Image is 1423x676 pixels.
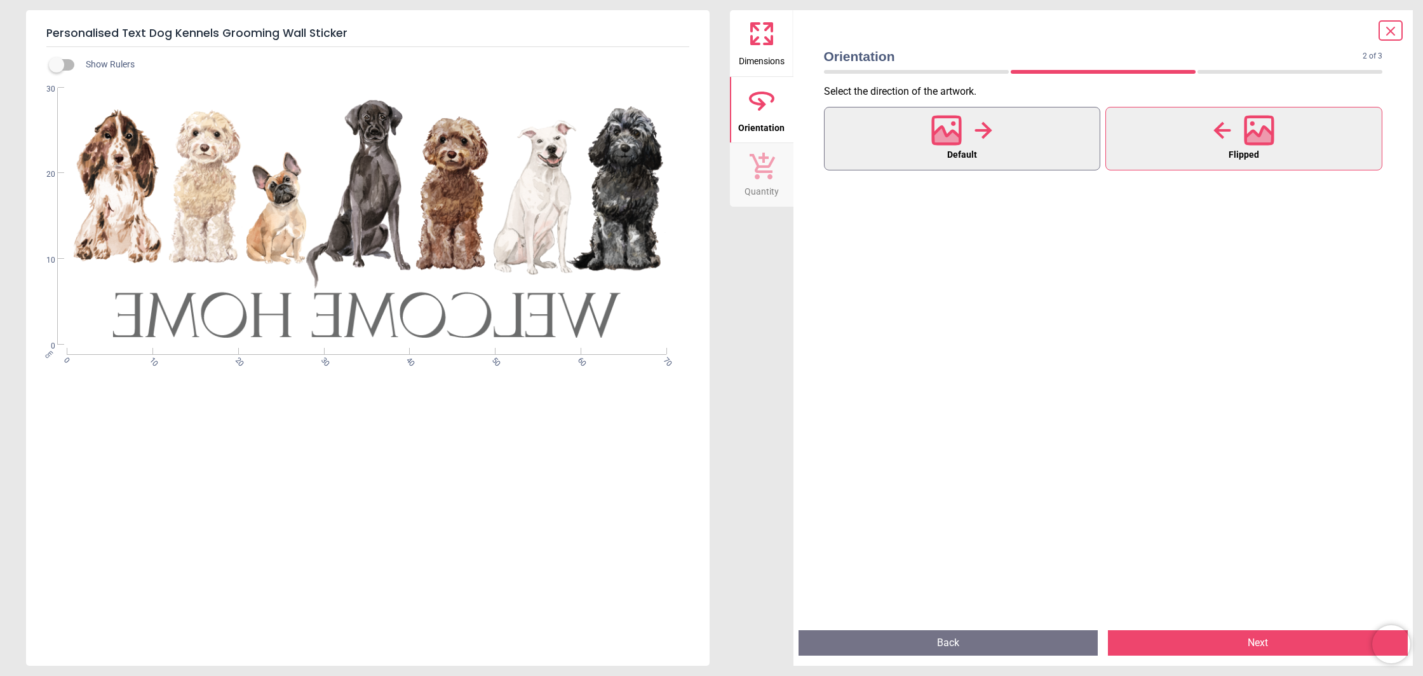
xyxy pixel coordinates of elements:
h5: Personalised Text Dog Kennels Grooming Wall Sticker [46,20,689,47]
span: Default [947,147,977,163]
p: Select the direction of the artwork . [824,85,1393,99]
iframe: Brevo live chat [1372,625,1410,663]
span: 70 [661,355,669,364]
span: 20 [233,355,241,364]
span: Orientation [738,116,785,135]
div: Show Rulers [57,57,710,72]
button: Dimensions [730,10,793,76]
button: Flipped [1105,107,1382,170]
button: Quantity [730,143,793,207]
span: 0 [61,355,69,364]
span: 0 [31,341,55,352]
span: 40 [403,355,412,364]
span: Flipped [1229,147,1259,163]
span: 50 [489,355,497,364]
span: 10 [31,255,55,266]
span: Quantity [745,179,779,198]
button: Back [799,630,1098,656]
span: 60 [575,355,583,364]
span: 20 [31,169,55,180]
span: cm [43,348,55,360]
span: 2 of 3 [1363,51,1382,62]
span: Orientation [824,47,1363,66]
span: 30 [318,355,327,364]
button: Orientation [730,77,793,143]
button: Default [824,107,1101,170]
span: 10 [147,355,155,364]
span: Dimensions [739,49,785,68]
span: 30 [31,84,55,95]
button: Next [1108,630,1408,656]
